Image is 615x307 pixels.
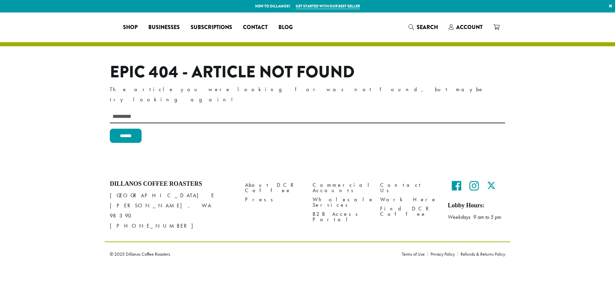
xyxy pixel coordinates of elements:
span: Blog [278,23,293,32]
span: Shop [123,23,138,32]
a: Privacy Policy [427,252,458,256]
h4: Dillanos Coffee Roasters [110,180,235,188]
em: Weekdays 9 am to 5 pm [448,213,501,221]
span: Search [417,23,438,31]
span: Subscriptions [191,23,232,32]
p: The article you were looking for was not found, but maybe try looking again! [110,84,505,105]
a: Get started with our best seller [296,3,360,9]
a: Commercial Accounts [313,180,370,195]
a: Find DCR Coffee [380,204,438,219]
a: Contact Us [380,180,438,195]
h1: Epic 404 - Article Not Found [110,62,505,82]
a: Shop [118,22,143,33]
a: Wholesale Services [313,195,370,210]
span: Account [456,23,483,31]
h5: Lobby Hours: [448,202,505,209]
a: B2B Access Portal [313,210,370,224]
a: Terms of Use [402,252,427,256]
p: © 2025 Dillanos Coffee Roasters. [110,252,392,256]
a: Work Here [380,195,438,204]
a: About DCR Coffee [245,180,302,195]
p: [GEOGRAPHIC_DATA] E [PERSON_NAME], WA 98390 [PHONE_NUMBER] [110,190,235,231]
span: Businesses [148,23,180,32]
span: Contact [243,23,268,32]
a: Search [403,22,443,33]
a: Press [245,195,302,204]
a: Refunds & Returns Policy [458,252,505,256]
